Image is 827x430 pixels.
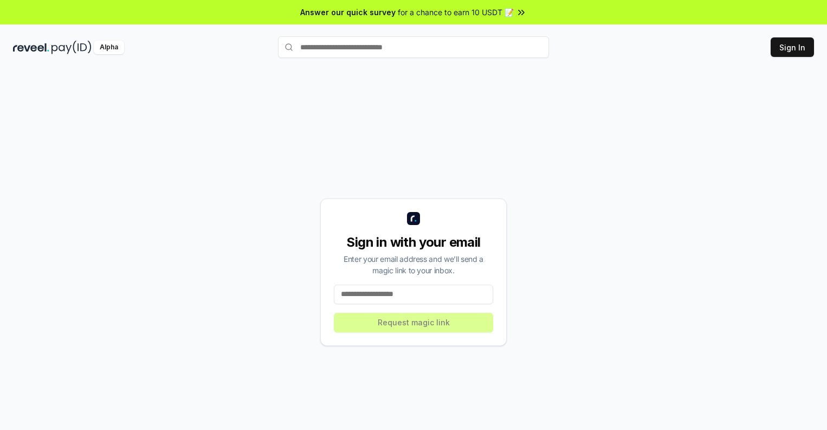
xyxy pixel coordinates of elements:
[13,41,49,54] img: reveel_dark
[334,253,493,276] div: Enter your email address and we’ll send a magic link to your inbox.
[771,37,814,57] button: Sign In
[300,7,396,18] span: Answer our quick survey
[51,41,92,54] img: pay_id
[407,212,420,225] img: logo_small
[334,234,493,251] div: Sign in with your email
[398,7,514,18] span: for a chance to earn 10 USDT 📝
[94,41,124,54] div: Alpha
